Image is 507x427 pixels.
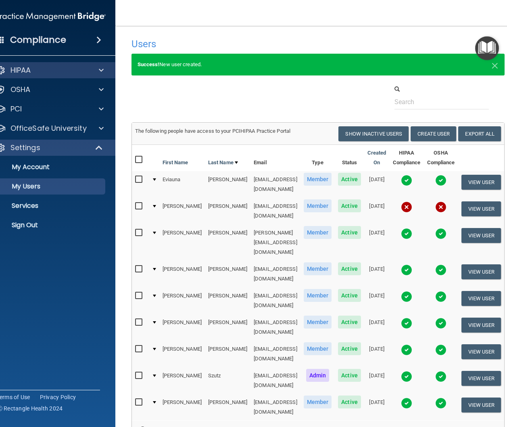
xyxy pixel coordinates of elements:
[461,398,501,412] button: View User
[338,316,361,329] span: Active
[250,224,300,261] td: [PERSON_NAME][EMAIL_ADDRESS][DOMAIN_NAME]
[250,171,300,198] td: [EMAIL_ADDRESS][DOMAIN_NAME]
[159,224,205,261] td: [PERSON_NAME]
[364,224,390,261] td: [DATE]
[250,261,300,287] td: [EMAIL_ADDRESS][DOMAIN_NAME]
[435,175,446,186] img: tick.e7d51cea.svg
[159,198,205,224] td: [PERSON_NAME]
[250,145,300,171] th: Email
[138,61,160,67] strong: Success!
[461,344,501,359] button: View User
[250,341,300,367] td: [EMAIL_ADDRESS][DOMAIN_NAME]
[364,261,390,287] td: [DATE]
[250,367,300,394] td: [EMAIL_ADDRESS][DOMAIN_NAME]
[461,264,501,279] button: View User
[435,318,446,329] img: tick.e7d51cea.svg
[367,148,386,167] a: Created On
[304,226,332,239] span: Member
[491,57,499,73] span: ×
[364,171,390,198] td: [DATE]
[401,344,412,356] img: tick.e7d51cea.svg
[435,264,446,276] img: tick.e7d51cea.svg
[40,393,76,401] a: Privacy Policy
[364,341,390,367] td: [DATE]
[131,54,505,75] div: New user created.
[159,394,205,420] td: [PERSON_NAME]
[411,126,456,141] button: Create User
[250,198,300,224] td: [EMAIL_ADDRESS][DOMAIN_NAME]
[394,94,489,109] input: Search
[435,291,446,302] img: tick.e7d51cea.svg
[338,173,361,186] span: Active
[401,228,412,239] img: tick.e7d51cea.svg
[458,126,501,141] a: Export All
[205,224,250,261] td: [PERSON_NAME]
[10,65,31,75] p: HIPAA
[159,314,205,341] td: [PERSON_NAME]
[250,287,300,314] td: [EMAIL_ADDRESS][DOMAIN_NAME]
[10,143,40,153] p: Settings
[205,314,250,341] td: [PERSON_NAME]
[364,287,390,314] td: [DATE]
[401,264,412,276] img: tick.e7d51cea.svg
[461,318,501,333] button: View User
[401,291,412,302] img: tick.e7d51cea.svg
[304,173,332,186] span: Member
[159,261,205,287] td: [PERSON_NAME]
[250,314,300,341] td: [EMAIL_ADDRESS][DOMAIN_NAME]
[135,128,291,134] span: The following people have access to your PCIHIPAA Practice Portal
[304,342,332,355] span: Member
[435,228,446,239] img: tick.e7d51cea.svg
[10,85,31,94] p: OSHA
[390,145,424,171] th: HIPAA Compliance
[304,262,332,275] span: Member
[338,396,361,408] span: Active
[461,228,501,243] button: View User
[159,367,205,394] td: [PERSON_NAME]
[475,36,499,60] button: Open Resource Center
[461,175,501,190] button: View User
[401,201,412,213] img: cross.ca9f0e7f.svg
[364,198,390,224] td: [DATE]
[159,341,205,367] td: [PERSON_NAME]
[338,342,361,355] span: Active
[306,369,330,382] span: Admin
[435,201,446,213] img: cross.ca9f0e7f.svg
[367,370,497,402] iframe: Drift Widget Chat Controller
[205,341,250,367] td: [PERSON_NAME]
[159,287,205,314] td: [PERSON_NAME]
[304,199,332,212] span: Member
[461,201,501,216] button: View User
[335,145,364,171] th: Status
[435,344,446,356] img: tick.e7d51cea.svg
[401,398,412,409] img: tick.e7d51cea.svg
[338,226,361,239] span: Active
[304,289,332,302] span: Member
[424,145,458,171] th: OSHA Compliance
[159,171,205,198] td: Eviauna
[205,394,250,420] td: [PERSON_NAME]
[304,316,332,329] span: Member
[461,291,501,306] button: View User
[205,198,250,224] td: [PERSON_NAME]
[10,104,22,114] p: PCI
[338,126,409,141] button: Show Inactive Users
[435,398,446,409] img: tick.e7d51cea.svg
[401,318,412,329] img: tick.e7d51cea.svg
[205,367,250,394] td: Szutz
[250,394,300,420] td: [EMAIL_ADDRESS][DOMAIN_NAME]
[205,261,250,287] td: [PERSON_NAME]
[10,34,66,46] h4: Compliance
[338,369,361,382] span: Active
[163,158,188,167] a: First Name
[205,287,250,314] td: [PERSON_NAME]
[205,171,250,198] td: [PERSON_NAME]
[338,262,361,275] span: Active
[364,314,390,341] td: [DATE]
[338,199,361,212] span: Active
[364,394,390,420] td: [DATE]
[364,367,390,394] td: [DATE]
[208,158,238,167] a: Last Name
[401,175,412,186] img: tick.e7d51cea.svg
[131,39,344,49] h4: Users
